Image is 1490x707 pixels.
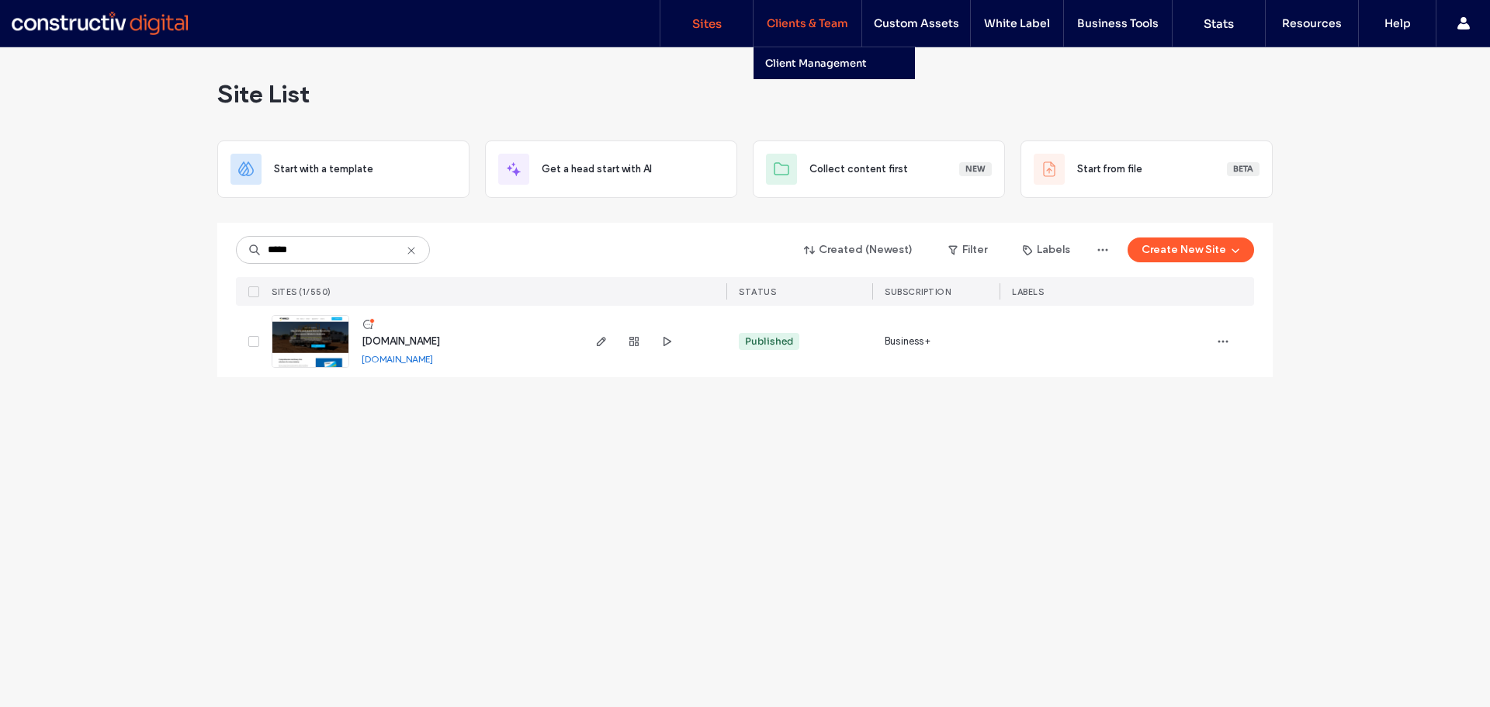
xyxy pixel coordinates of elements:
[1077,161,1142,177] span: Start from file
[1128,237,1254,262] button: Create New Site
[1020,140,1273,198] div: Start from fileBeta
[1227,162,1260,176] div: Beta
[272,286,331,297] span: SITES (1/550)
[1204,16,1234,31] label: Stats
[217,140,470,198] div: Start with a template
[765,47,915,79] a: Client Management
[959,162,992,176] div: New
[874,16,959,30] label: Custom Assets
[933,237,1003,262] button: Filter
[984,16,1050,30] label: White Label
[1009,237,1084,262] button: Labels
[1282,16,1342,30] label: Resources
[767,16,848,30] label: Clients & Team
[791,237,927,262] button: Created (Newest)
[217,78,310,109] span: Site List
[362,353,433,365] a: [DOMAIN_NAME]
[362,334,440,348] a: [DOMAIN_NAME]
[739,286,776,297] span: STATUS
[1384,16,1411,30] label: Help
[274,161,373,177] span: Start with a template
[1012,286,1044,297] span: LABELS
[885,334,930,349] span: Business+
[362,335,440,347] span: [DOMAIN_NAME]
[885,286,951,297] span: SUBSCRIPTION
[35,11,67,25] span: Help
[765,57,867,70] label: Client Management
[753,140,1005,198] div: Collect content firstNew
[542,161,652,177] span: Get a head start with AI
[1077,16,1159,30] label: Business Tools
[745,334,793,348] div: Published
[485,140,737,198] div: Get a head start with AI
[809,161,908,177] span: Collect content first
[692,16,722,31] label: Sites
